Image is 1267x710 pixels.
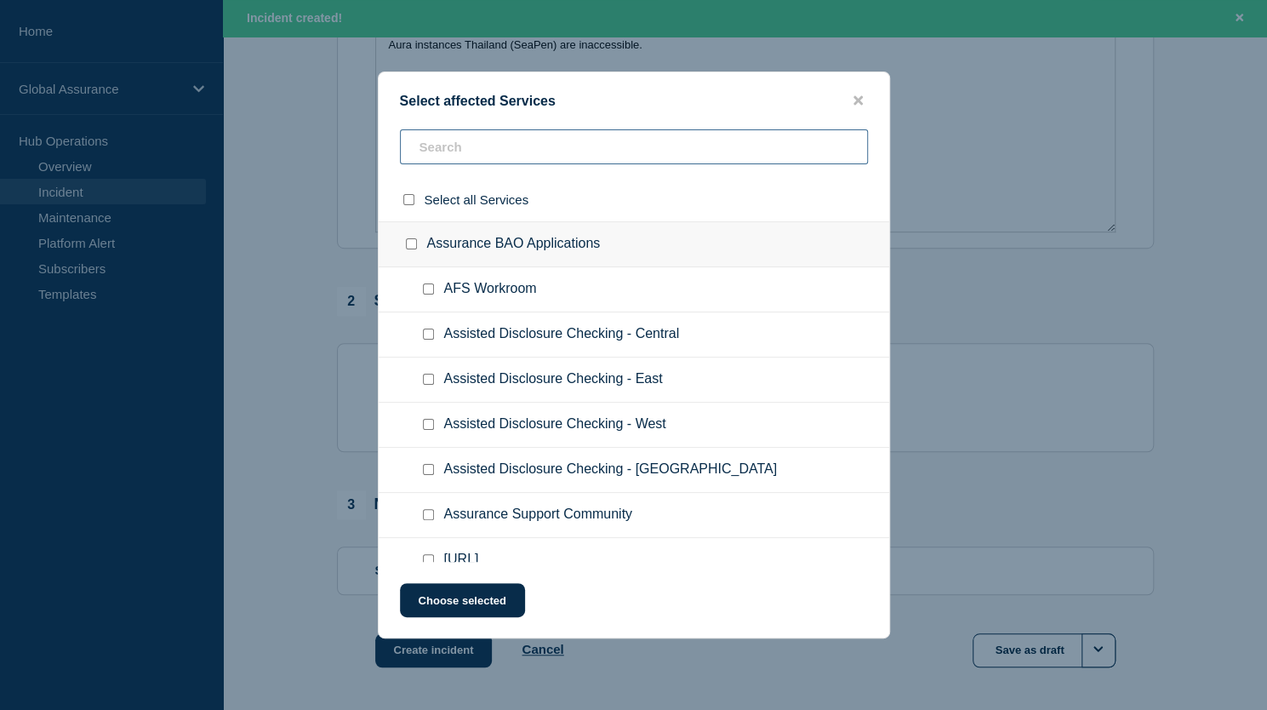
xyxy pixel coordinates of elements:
[423,283,434,295] input: AFS Workroom checkbox
[423,419,434,430] input: Assisted Disclosure Checking - West checkbox
[444,371,663,388] span: Assisted Disclosure Checking - East
[403,194,414,205] input: select all checkbox
[379,221,889,267] div: Assurance BAO Applications
[848,93,868,109] button: close button
[425,192,529,207] span: Select all Services
[423,509,434,520] input: Assurance Support Community checkbox
[444,461,778,478] span: Assisted Disclosure Checking - [GEOGRAPHIC_DATA]
[400,129,868,164] input: Search
[406,238,417,249] input: Assurance BAO Applications checkbox
[444,507,632,524] span: Assurance Support Community
[400,583,525,617] button: Choose selected
[423,464,434,475] input: Assisted Disclosure Checking - Switzerland checkbox
[444,281,537,298] span: AFS Workroom
[379,93,889,109] div: Select affected Services
[423,329,434,340] input: Assisted Disclosure Checking - Central checkbox
[444,326,680,343] span: Assisted Disclosure Checking - Central
[444,552,479,569] span: [URL]
[423,374,434,385] input: Assisted Disclosure Checking - East checkbox
[423,554,434,565] input: Cash.ai checkbox
[444,416,666,433] span: Assisted Disclosure Checking - West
